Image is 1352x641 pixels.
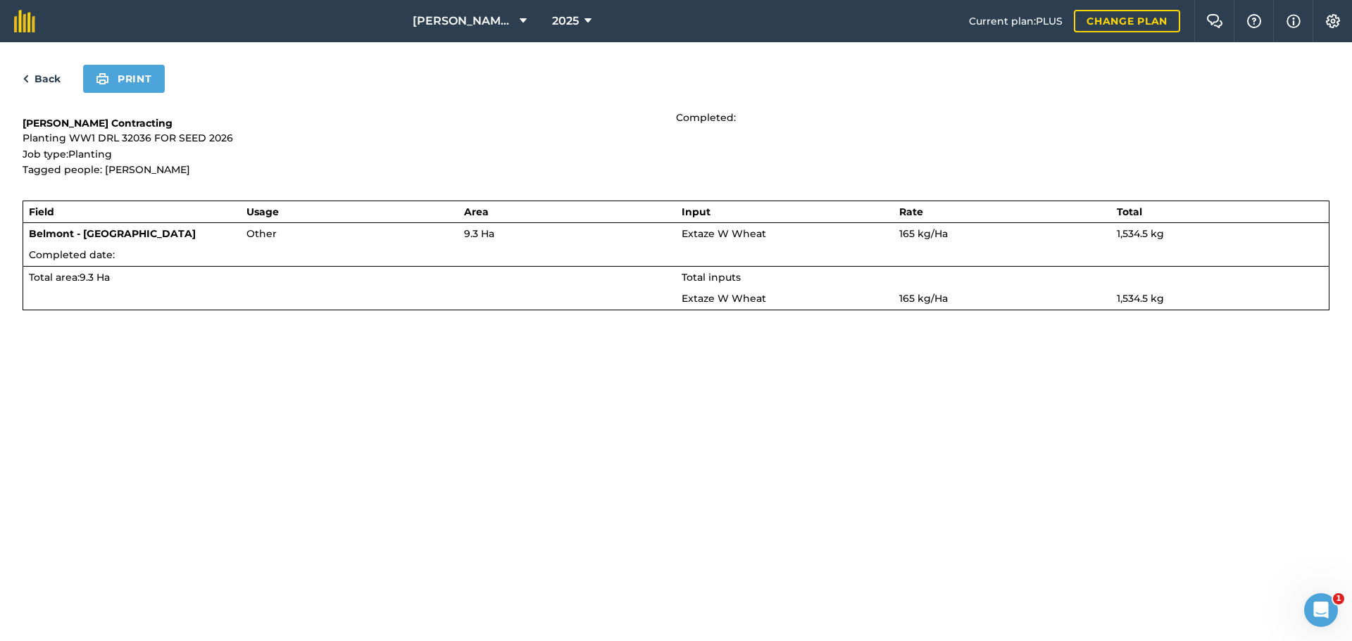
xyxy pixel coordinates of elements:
td: Other [241,222,458,244]
img: A question mark icon [1246,14,1263,28]
td: Extaze W Wheat [676,222,894,244]
td: 165 kg / Ha [894,288,1111,310]
th: Rate [894,201,1111,222]
button: Print [83,65,165,93]
p: Completed: [676,110,1329,125]
p: Planting WW1 DRL 32036 FOR SEED 2026 [23,130,676,146]
th: Area [458,201,676,222]
th: Field [23,201,241,222]
img: Two speech bubbles overlapping with the left bubble in the forefront [1206,14,1223,28]
td: 1,534.5 kg [1111,222,1329,244]
td: Extaze W Wheat [676,288,894,310]
td: Completed date: [23,244,1329,266]
strong: Belmont - [GEOGRAPHIC_DATA] [29,227,196,240]
a: Back [23,70,61,87]
span: [PERSON_NAME] Contracting [413,13,514,30]
p: Job type: Planting [23,146,676,162]
img: svg+xml;base64,PHN2ZyB4bWxucz0iaHR0cDovL3d3dy53My5vcmcvMjAwMC9zdmciIHdpZHRoPSIxOSIgaGVpZ2h0PSIyNC... [96,70,109,87]
span: 1 [1333,593,1344,604]
td: Total area : 9.3 Ha [23,266,676,288]
p: Tagged people: [PERSON_NAME] [23,162,676,177]
a: Change plan [1074,10,1180,32]
img: svg+xml;base64,PHN2ZyB4bWxucz0iaHR0cDovL3d3dy53My5vcmcvMjAwMC9zdmciIHdpZHRoPSIxNyIgaGVpZ2h0PSIxNy... [1287,13,1301,30]
img: fieldmargin Logo [14,10,35,32]
iframe: Intercom live chat [1304,593,1338,627]
th: Input [676,201,894,222]
h1: [PERSON_NAME] Contracting [23,116,676,130]
td: 1,534.5 kg [1111,288,1329,310]
td: Total inputs [676,266,1329,288]
span: 2025 [552,13,579,30]
span: Current plan : PLUS [969,13,1063,29]
td: 9.3 Ha [458,222,676,244]
td: 165 kg / Ha [894,222,1111,244]
img: A cog icon [1325,14,1341,28]
th: Usage [241,201,458,222]
th: Total [1111,201,1329,222]
img: svg+xml;base64,PHN2ZyB4bWxucz0iaHR0cDovL3d3dy53My5vcmcvMjAwMC9zdmciIHdpZHRoPSI5IiBoZWlnaHQ9IjI0Ii... [23,70,29,87]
